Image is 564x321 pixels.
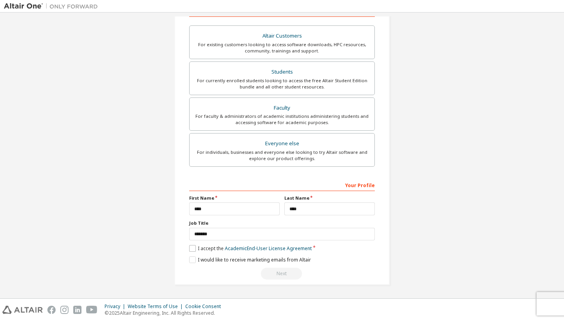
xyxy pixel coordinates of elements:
div: For currently enrolled students looking to access the free Altair Student Edition bundle and all ... [194,78,370,90]
div: Cookie Consent [185,303,226,310]
div: Read and acccept EULA to continue [189,268,375,280]
label: Last Name [284,195,375,201]
img: facebook.svg [47,306,56,314]
div: Altair Customers [194,31,370,41]
img: Altair One [4,2,102,10]
img: linkedin.svg [73,306,81,314]
img: youtube.svg [86,306,98,314]
p: © 2025 Altair Engineering, Inc. All Rights Reserved. [105,310,226,316]
label: First Name [189,195,280,201]
div: Students [194,67,370,78]
a: Academic End-User License Agreement [225,245,312,252]
div: For existing customers looking to access software downloads, HPC resources, community, trainings ... [194,41,370,54]
img: instagram.svg [60,306,69,314]
label: I would like to receive marketing emails from Altair [189,256,311,263]
div: For individuals, businesses and everyone else looking to try Altair software and explore our prod... [194,149,370,162]
div: Everyone else [194,138,370,149]
label: I accept the [189,245,312,252]
div: For faculty & administrators of academic institutions administering students and accessing softwa... [194,113,370,126]
div: Faculty [194,103,370,114]
div: Your Profile [189,179,375,191]
div: Privacy [105,303,128,310]
img: altair_logo.svg [2,306,43,314]
div: Website Terms of Use [128,303,185,310]
label: Job Title [189,220,375,226]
